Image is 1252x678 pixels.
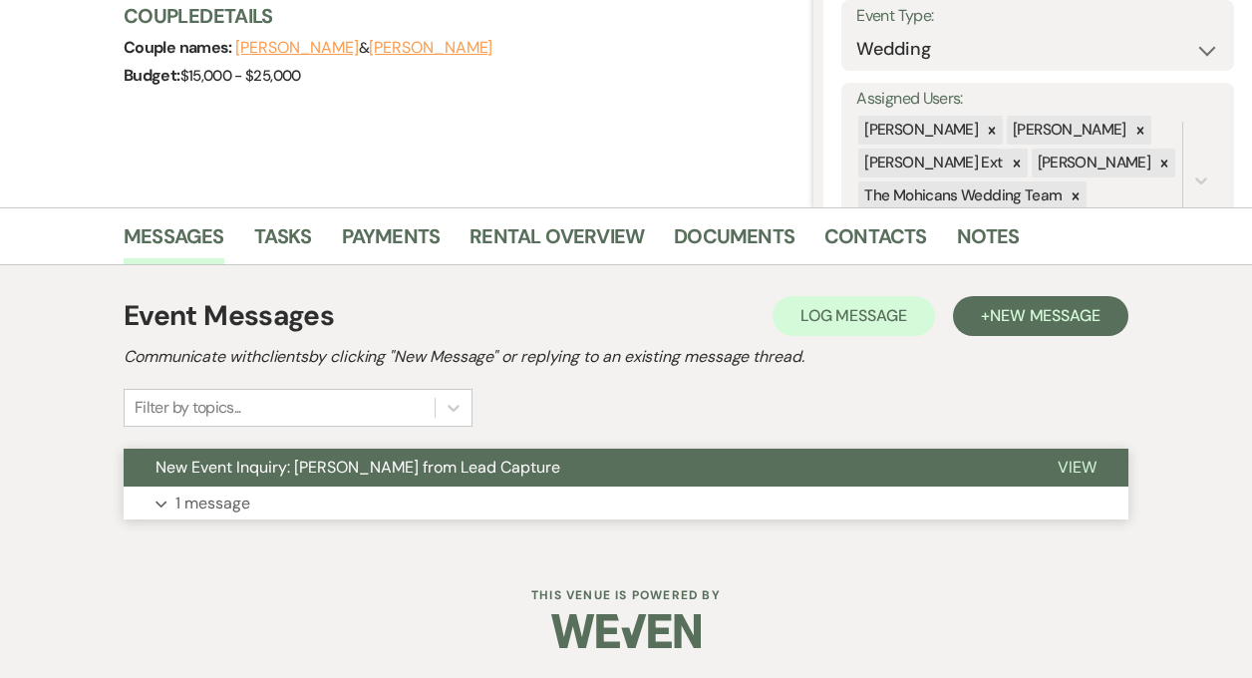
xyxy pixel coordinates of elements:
[858,149,1005,177] div: [PERSON_NAME] Ext
[175,491,250,516] p: 1 message
[180,66,301,86] span: $15,000 - $25,000
[800,305,907,326] span: Log Message
[254,220,312,264] a: Tasks
[124,449,1026,487] button: New Event Inquiry: [PERSON_NAME] from Lead Capture
[858,116,981,145] div: [PERSON_NAME]
[953,296,1128,336] button: +New Message
[1026,449,1128,487] button: View
[124,295,334,337] h1: Event Messages
[135,396,241,420] div: Filter by topics...
[824,220,927,264] a: Contacts
[856,2,1219,31] label: Event Type:
[124,220,224,264] a: Messages
[957,220,1020,264] a: Notes
[1058,457,1096,478] span: View
[124,65,180,86] span: Budget:
[1007,116,1129,145] div: [PERSON_NAME]
[551,596,701,666] img: Weven Logo
[235,38,492,58] span: &
[235,40,359,56] button: [PERSON_NAME]
[124,2,793,30] h3: Couple Details
[469,220,644,264] a: Rental Overview
[773,296,935,336] button: Log Message
[1032,149,1154,177] div: [PERSON_NAME]
[342,220,441,264] a: Payments
[858,181,1065,210] div: The Mohicans Wedding Team
[856,85,1219,114] label: Assigned Users:
[124,345,1128,369] h2: Communicate with clients by clicking "New Message" or replying to an existing message thread.
[124,37,235,58] span: Couple names:
[124,487,1128,520] button: 1 message
[674,220,794,264] a: Documents
[156,457,560,478] span: New Event Inquiry: [PERSON_NAME] from Lead Capture
[369,40,492,56] button: [PERSON_NAME]
[990,305,1100,326] span: New Message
